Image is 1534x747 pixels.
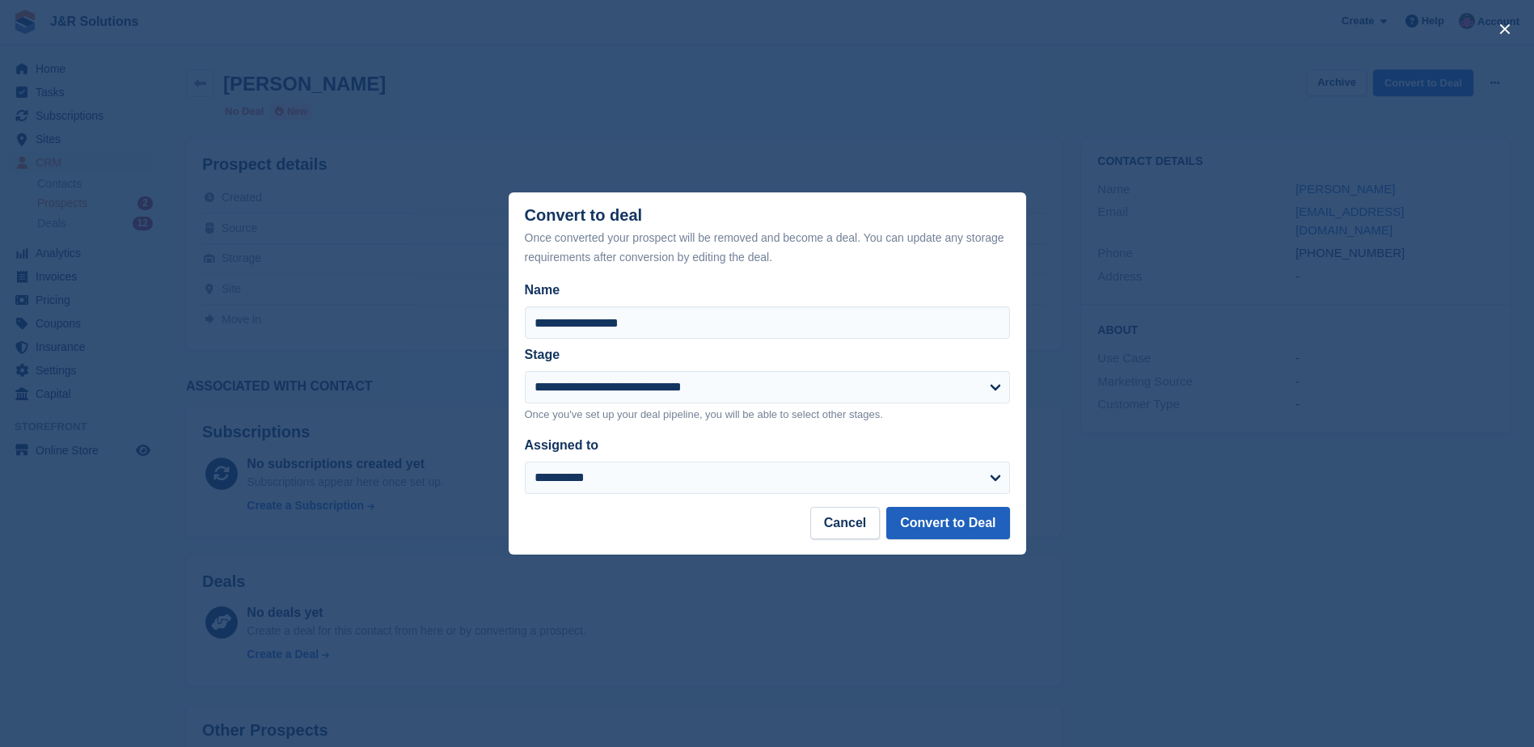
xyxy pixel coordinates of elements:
label: Stage [525,348,560,361]
div: Convert to deal [525,206,1010,267]
button: close [1492,16,1518,42]
label: Name [525,281,1010,300]
label: Assigned to [525,438,599,452]
div: Once converted your prospect will be removed and become a deal. You can update any storage requir... [525,228,1010,267]
button: Convert to Deal [886,507,1009,539]
button: Cancel [810,507,880,539]
p: Once you've set up your deal pipeline, you will be able to select other stages. [525,407,1010,423]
